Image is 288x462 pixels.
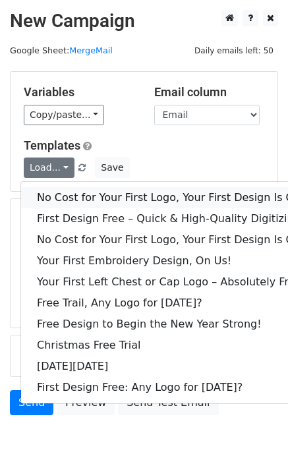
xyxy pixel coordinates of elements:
iframe: Chat Widget [222,399,288,462]
small: Google Sheet: [10,45,113,55]
a: Templates [24,138,80,152]
a: Daily emails left: 50 [190,45,278,55]
a: MergeMail [69,45,113,55]
h2: New Campaign [10,10,278,32]
a: Copy/paste... [24,105,104,125]
h5: Variables [24,85,134,100]
h5: Email column [154,85,265,100]
span: Daily emails left: 50 [190,43,278,58]
a: Load... [24,158,74,178]
button: Save [95,158,129,178]
a: Send [10,390,53,415]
